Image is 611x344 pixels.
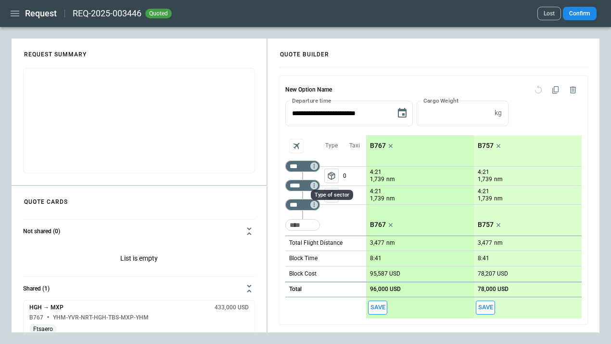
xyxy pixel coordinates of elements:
span: quoted [147,10,170,17]
h4: REQUEST SUMMARY [13,41,98,63]
p: nm [386,175,395,184]
p: nm [494,239,503,247]
h4: QUOTE BUILDER [268,41,341,63]
h6: New Option Name [285,81,332,99]
div: Type of sector [311,190,353,200]
p: 1,739 [478,195,492,203]
p: nm [494,175,503,184]
span: Aircraft selection [289,139,304,153]
h1: Request [25,8,57,19]
div: Not shared (0) [23,243,255,277]
p: 78,207 USD [478,270,508,278]
button: Save [476,301,495,315]
p: 96,000 USD [370,286,401,293]
h2: REQ-2025-003446 [73,8,141,19]
p: Type [325,142,338,150]
p: 0 [343,167,366,185]
h6: Total [289,286,302,292]
div: scrollable content [267,38,599,332]
p: 95,587 USD [370,270,400,278]
p: Taxi [349,142,360,150]
button: Choose date, selected date is Aug 11, 2025 [393,104,412,123]
p: 8:41 [370,255,382,262]
span: Reset quote option [530,81,547,99]
p: 4:21 [370,188,382,195]
h6: B767 [29,315,43,321]
span: Duplicate quote option [547,81,564,99]
p: 78,000 USD [478,286,509,293]
p: 4:21 [478,188,489,195]
p: B767 [370,221,386,229]
h6: HGH → MXP [29,304,64,311]
button: Not shared (0) [23,220,255,243]
p: 4:21 [478,169,489,176]
p: Block Cost [289,270,317,278]
span: Delete quote option [564,81,582,99]
h6: 433,000 USD [215,304,249,311]
div: Too short [285,199,320,211]
p: B757 [478,221,494,229]
label: Departure time [292,96,331,105]
span: Save this aircraft quote and copy details to clipboard [476,301,495,315]
p: Total Flight Distance [289,239,343,247]
h4: QUOTE CARDS [13,188,79,210]
p: 1,739 [478,175,492,184]
button: left aligned [324,169,339,183]
div: scrollable content [366,135,582,318]
div: Too short [285,160,320,172]
div: Too short [285,180,320,191]
div: Too short [285,219,320,231]
p: nm [386,239,395,247]
button: Save [368,301,387,315]
p: 4:21 [370,169,382,176]
p: 8:41 [478,255,489,262]
label: Cargo Weight [423,96,458,105]
p: 3,477 [370,239,384,247]
p: B757 [478,142,494,150]
span: Type of sector [324,169,339,183]
button: Confirm [563,7,597,20]
span: package_2 [327,171,336,181]
span: Save this aircraft quote and copy details to clipboard [368,301,387,315]
p: Block Time [289,254,318,263]
p: nm [386,195,395,203]
p: 3,477 [478,239,492,247]
p: nm [494,195,503,203]
p: B767 [370,142,386,150]
p: 1,739 [370,175,384,184]
p: List is empty [23,243,255,277]
h6: Shared (1) [23,286,50,292]
p: 1,739 [370,195,384,203]
span: Ftsaero [29,326,57,333]
button: Shared (1) [23,277,255,300]
button: Lost [537,7,561,20]
h6: YHM-YVR-NRT-HGH-TBS-MXP-YHM [53,315,149,321]
h6: Not shared (0) [23,228,60,235]
p: 0 [343,186,366,204]
p: kg [495,109,502,117]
